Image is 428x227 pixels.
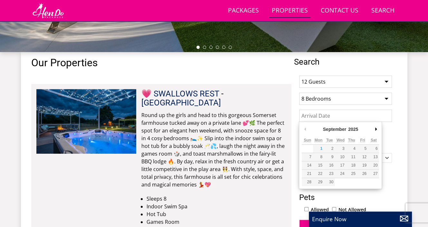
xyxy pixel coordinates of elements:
[36,89,136,153] img: frog-street-group-accommodation-somerset-sleeps12.original.jpg
[369,4,397,18] a: Search
[313,145,324,153] button: 1
[314,138,322,142] abbr: Monday
[225,4,262,18] a: Packages
[338,206,366,213] label: Not Allowed
[147,210,286,218] li: Hot Tub
[312,215,409,223] p: Enquire Now
[313,153,324,161] button: 8
[357,153,368,161] button: 12
[304,138,311,142] abbr: Sunday
[302,161,313,169] button: 14
[335,170,346,178] button: 24
[368,170,379,178] button: 27
[141,111,286,188] p: Round up the girls and head to this gorgeous Somerset farmhouse tucked away on a private lane 💕🌿 ...
[147,203,286,210] li: Indoor Swim Spa
[141,89,219,98] a: 💗 SWALLOWS REST
[324,153,335,161] button: 9
[347,124,359,134] div: 2025
[348,138,355,142] abbr: Thursday
[357,161,368,169] button: 19
[302,170,313,178] button: 21
[337,138,345,142] abbr: Wednesday
[360,138,365,142] abbr: Friday
[269,4,310,18] a: Properties
[357,170,368,178] button: 26
[324,145,335,153] button: 2
[299,110,392,122] input: Arrival Date
[346,145,357,153] button: 4
[141,89,224,107] span: -
[357,145,368,153] button: 5
[335,153,346,161] button: 10
[373,124,379,134] button: Next Month
[147,218,286,226] li: Games Room
[371,138,377,142] abbr: Saturday
[335,145,346,153] button: 3
[302,153,313,161] button: 7
[302,178,313,186] button: 28
[368,153,379,161] button: 13
[324,170,335,178] button: 23
[302,124,308,134] button: Previous Month
[346,153,357,161] button: 11
[31,3,65,19] img: Hen Do Packages
[311,206,329,213] label: Allowed
[318,4,361,18] a: Contact Us
[324,178,335,186] button: 30
[147,195,286,203] li: Sleeps 8
[31,57,291,68] h1: Our Properties
[322,124,347,134] div: September
[324,161,335,169] button: 16
[313,161,324,169] button: 15
[313,178,324,186] button: 29
[335,161,346,169] button: 17
[141,98,221,107] a: [GEOGRAPHIC_DATA]
[346,170,357,178] button: 25
[368,161,379,169] button: 20
[294,57,397,66] span: Search
[313,170,324,178] button: 22
[326,138,333,142] abbr: Tuesday
[299,193,392,202] h3: Pets
[346,161,357,169] button: 18
[368,145,379,153] button: 6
